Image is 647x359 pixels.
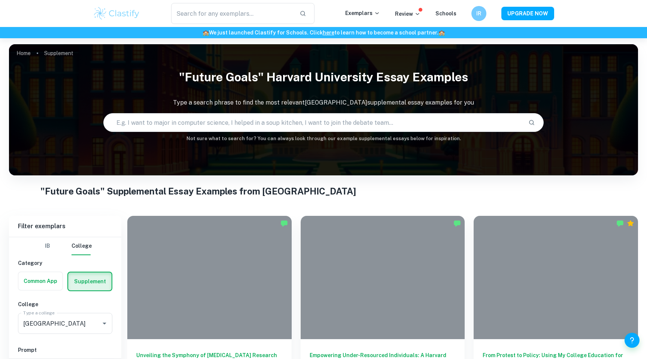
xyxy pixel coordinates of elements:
button: IR [471,6,486,21]
input: Search for any exemplars... [171,3,294,24]
h6: Not sure what to search for? You can always look through our example supplemental essays below fo... [9,135,638,142]
span: 🏫 [203,30,209,36]
h6: College [18,300,112,308]
button: IB [39,237,57,255]
button: Help and Feedback [625,333,640,348]
button: Open [99,318,110,329]
button: UPGRADE NOW [501,7,554,20]
img: Clastify logo [93,6,140,21]
a: here [323,30,334,36]
img: Marked [453,220,461,227]
input: E.g. I want to major in computer science, I helped in a soup kitchen, I want to join the debate t... [104,112,522,133]
button: Common App [18,272,63,290]
h1: "Future Goals" Supplemental Essay Examples from [GEOGRAPHIC_DATA] [40,184,607,198]
h6: Prompt [18,346,112,354]
button: Supplement [68,272,112,290]
a: Schools [435,10,456,16]
h6: We just launched Clastify for Schools. Click to learn how to become a school partner. [1,28,646,37]
img: Marked [616,220,624,227]
p: Review [395,10,420,18]
div: Premium [627,220,634,227]
h6: Category [18,259,112,267]
div: Filter type choice [39,237,92,255]
p: Exemplars [345,9,380,17]
label: Type a college [23,310,54,316]
span: 🏫 [438,30,445,36]
a: Home [16,48,31,58]
button: Search [525,116,538,129]
h6: Filter exemplars [9,216,121,237]
button: College [72,237,92,255]
img: Marked [280,220,288,227]
h6: IR [475,9,483,18]
p: Type a search phrase to find the most relevant [GEOGRAPHIC_DATA] supplemental essay examples for you [9,98,638,107]
p: Supplement [44,49,73,57]
h1: "Future Goals" Harvard University Essay Examples [9,65,638,89]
